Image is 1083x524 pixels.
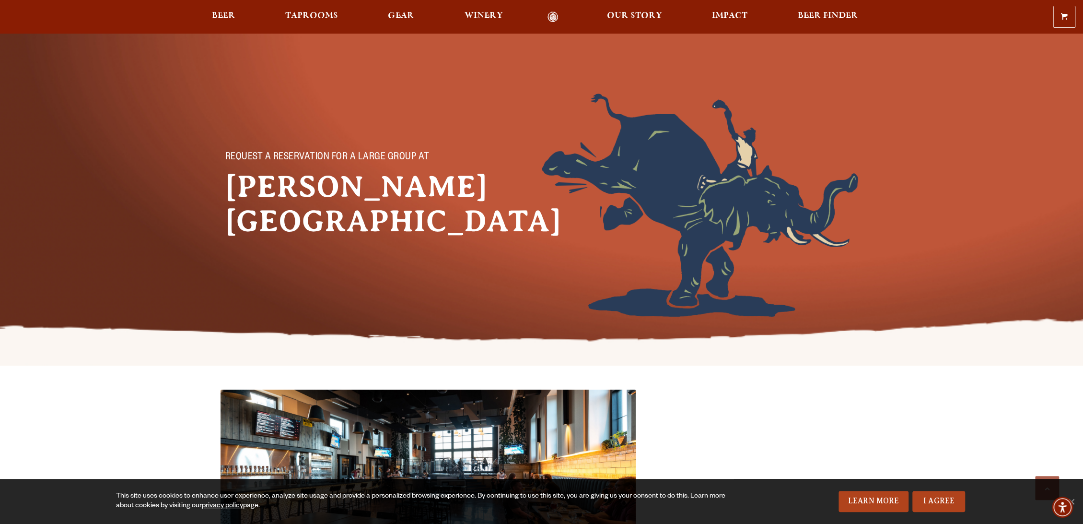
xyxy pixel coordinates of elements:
[388,12,414,20] span: Gear
[542,94,858,317] img: Foreground404
[202,502,243,510] a: privacy policy
[225,169,455,238] h1: [PERSON_NAME][GEOGRAPHIC_DATA]
[1052,497,1073,518] div: Accessibility Menu
[601,12,668,23] a: Our Story
[465,12,503,20] span: Winery
[797,12,858,20] span: Beer Finder
[607,12,662,20] span: Our Story
[712,12,747,20] span: Impact
[912,491,965,512] a: I Agree
[279,12,344,23] a: Taprooms
[458,12,509,23] a: Winery
[535,12,571,23] a: Odell Home
[285,12,338,20] span: Taprooms
[212,12,235,20] span: Beer
[791,12,864,23] a: Beer Finder
[706,12,754,23] a: Impact
[206,12,242,23] a: Beer
[225,152,436,164] p: Request a reservation for a large group at
[116,492,737,511] div: This site uses cookies to enhance user experience, analyze site usage and provide a personalized ...
[838,491,909,512] a: Learn More
[1035,476,1059,500] a: Scroll to top
[382,12,420,23] a: Gear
